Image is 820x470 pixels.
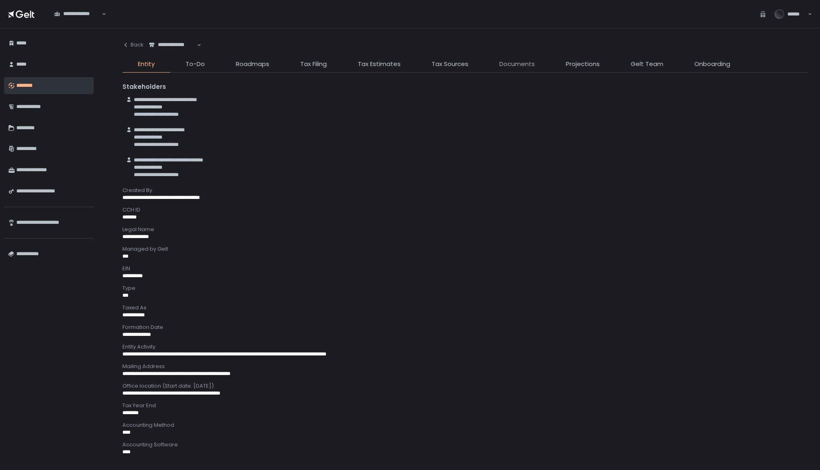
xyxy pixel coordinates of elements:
[122,41,144,49] div: Back
[122,441,809,448] div: Accounting Software
[149,49,196,57] input: Search for option
[300,60,327,69] span: Tax Filing
[122,265,809,272] div: EIN
[122,206,809,214] div: CCH ID
[122,37,144,53] button: Back
[358,60,401,69] span: Tax Estimates
[54,18,101,26] input: Search for option
[122,382,809,390] div: Office location (Start date: [DATE])
[122,226,809,233] div: Legal Name
[122,245,809,253] div: Managed by Gelt
[122,187,809,194] div: Created By
[432,60,468,69] span: Tax Sources
[122,461,809,468] div: Accounting Software Access
[138,60,155,69] span: Entity
[122,363,809,370] div: Mailing Address
[236,60,269,69] span: Roadmaps
[499,60,535,69] span: Documents
[122,82,809,92] div: Stakeholders
[122,421,809,429] div: Accounting Method
[186,60,205,69] span: To-Do
[631,60,663,69] span: Gelt Team
[122,343,809,351] div: Entity Activity
[49,6,106,23] div: Search for option
[122,285,809,292] div: Type
[122,402,809,409] div: Tax Year End
[566,60,600,69] span: Projections
[144,37,201,54] div: Search for option
[694,60,730,69] span: Onboarding
[122,304,809,311] div: Taxed As
[122,324,809,331] div: Formation Date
